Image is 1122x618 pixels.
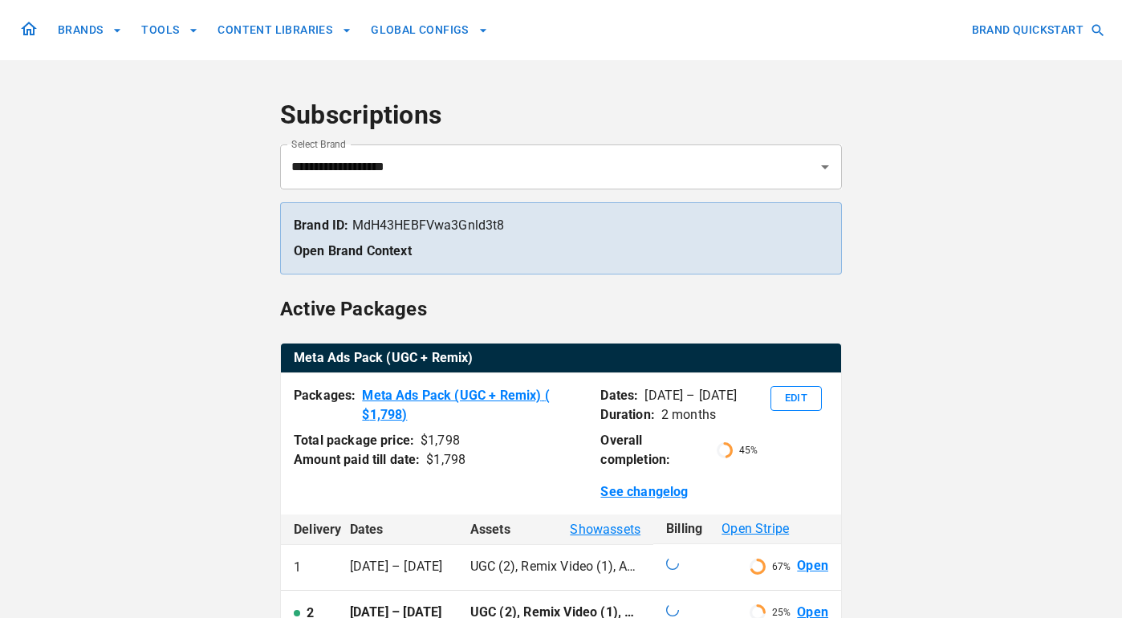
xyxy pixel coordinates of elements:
button: BRAND QUICKSTART [965,15,1109,45]
p: 45 % [739,443,758,457]
p: Amount paid till date: [294,450,420,470]
div: $ 1,798 [426,450,465,470]
a: Open Brand Context [294,243,412,258]
p: [DATE] – [DATE] [644,386,737,405]
th: Delivery [281,514,337,544]
p: Duration: [600,405,654,425]
a: See changelog [600,482,688,502]
button: GLOBAL CONFIGS [364,15,494,45]
button: TOOLS [135,15,205,45]
button: CONTENT LIBRARIES [211,15,358,45]
div: $ 1,798 [421,431,460,450]
p: Total package price: [294,431,414,450]
strong: Brand ID: [294,218,348,233]
button: Edit [770,386,822,411]
p: 67 % [772,559,791,574]
p: UGC (2), Remix Video (1), Ad campaign optimisation (2), Image Ad (1) [470,558,640,576]
a: Open [797,557,828,575]
p: 2 months [661,405,716,425]
button: BRANDS [51,15,128,45]
p: MdH43HEBFVwa3Gnld3t8 [294,216,828,235]
p: Overall completion: [600,431,709,470]
td: [DATE] – [DATE] [337,544,457,590]
th: Dates [337,514,457,544]
a: Meta Ads Pack (UGC + Remix) ( $1,798) [362,386,587,425]
th: Meta Ads Pack (UGC + Remix) [281,344,841,373]
button: Open [814,156,836,178]
span: Show assets [570,520,640,539]
p: Dates: [600,386,638,405]
span: Open Stripe [722,519,789,539]
h6: Active Packages [280,294,427,324]
th: Billing [653,514,841,544]
p: 1 [294,558,301,577]
h4: Subscriptions [280,100,842,132]
p: Packages: [294,386,356,425]
table: active packages table [281,344,841,373]
label: Select Brand [291,137,346,151]
div: Assets [470,520,640,539]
